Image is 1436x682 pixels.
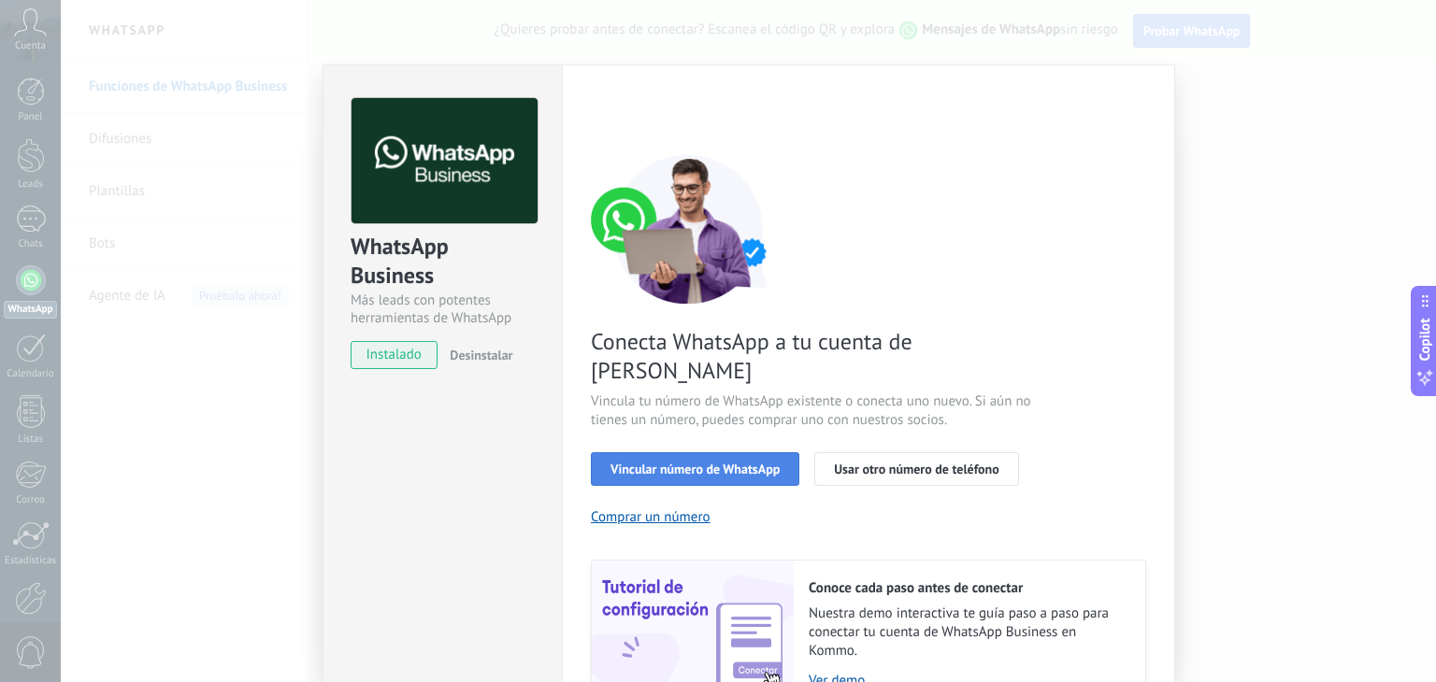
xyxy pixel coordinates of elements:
button: Vincular número de WhatsApp [591,452,799,486]
div: Más leads con potentes herramientas de WhatsApp [351,291,535,327]
span: Usar otro número de teléfono [834,462,998,476]
span: instalado [352,341,437,369]
span: Vincular número de WhatsApp [610,462,780,476]
img: logo_main.png [352,98,538,224]
span: Conecta WhatsApp a tu cuenta de [PERSON_NAME] [591,327,1036,385]
img: connect number [591,154,787,304]
span: Copilot [1415,319,1434,362]
span: Desinstalar [450,347,512,363]
button: Desinstalar [442,341,512,369]
button: Usar otro número de teléfono [814,452,1018,486]
h2: Conoce cada paso antes de conectar [809,579,1127,597]
span: Nuestra demo interactiva te guía paso a paso para conectar tu cuenta de WhatsApp Business en Kommo. [809,604,1127,661]
button: Comprar un número [591,508,711,526]
span: Vincula tu número de WhatsApp existente o conecta uno nuevo. Si aún no tienes un número, puedes c... [591,392,1036,430]
div: WhatsApp Business [351,232,535,291]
